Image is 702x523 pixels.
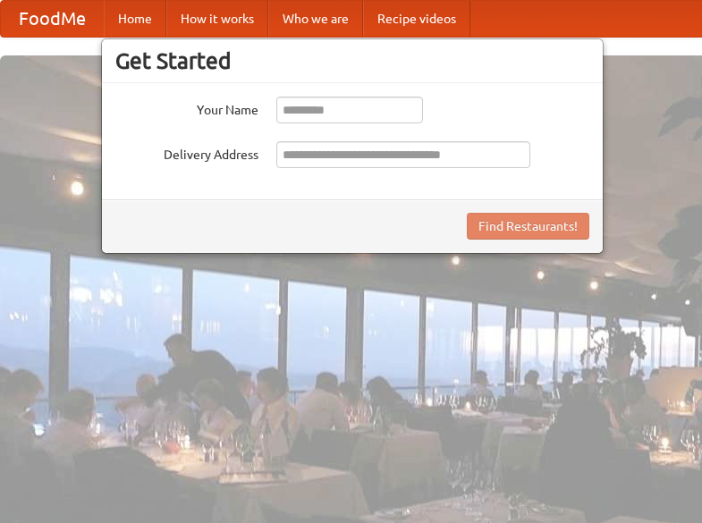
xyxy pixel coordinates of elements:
[115,47,589,74] h3: Get Started
[115,97,258,119] label: Your Name
[166,1,268,37] a: How it works
[467,213,589,240] button: Find Restaurants!
[363,1,470,37] a: Recipe videos
[1,1,104,37] a: FoodMe
[104,1,166,37] a: Home
[115,141,258,164] label: Delivery Address
[268,1,363,37] a: Who we are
